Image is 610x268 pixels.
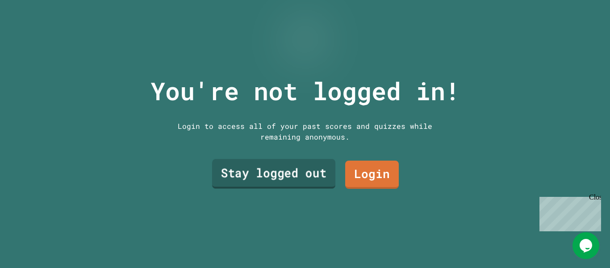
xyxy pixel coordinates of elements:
[287,13,323,59] img: Logo.svg
[345,161,399,189] a: Login
[536,193,601,231] iframe: chat widget
[572,232,601,259] iframe: chat widget
[171,121,439,142] div: Login to access all of your past scores and quizzes while remaining anonymous.
[4,4,62,57] div: Chat with us now!Close
[212,159,335,189] a: Stay logged out
[150,72,460,110] p: You're not logged in!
